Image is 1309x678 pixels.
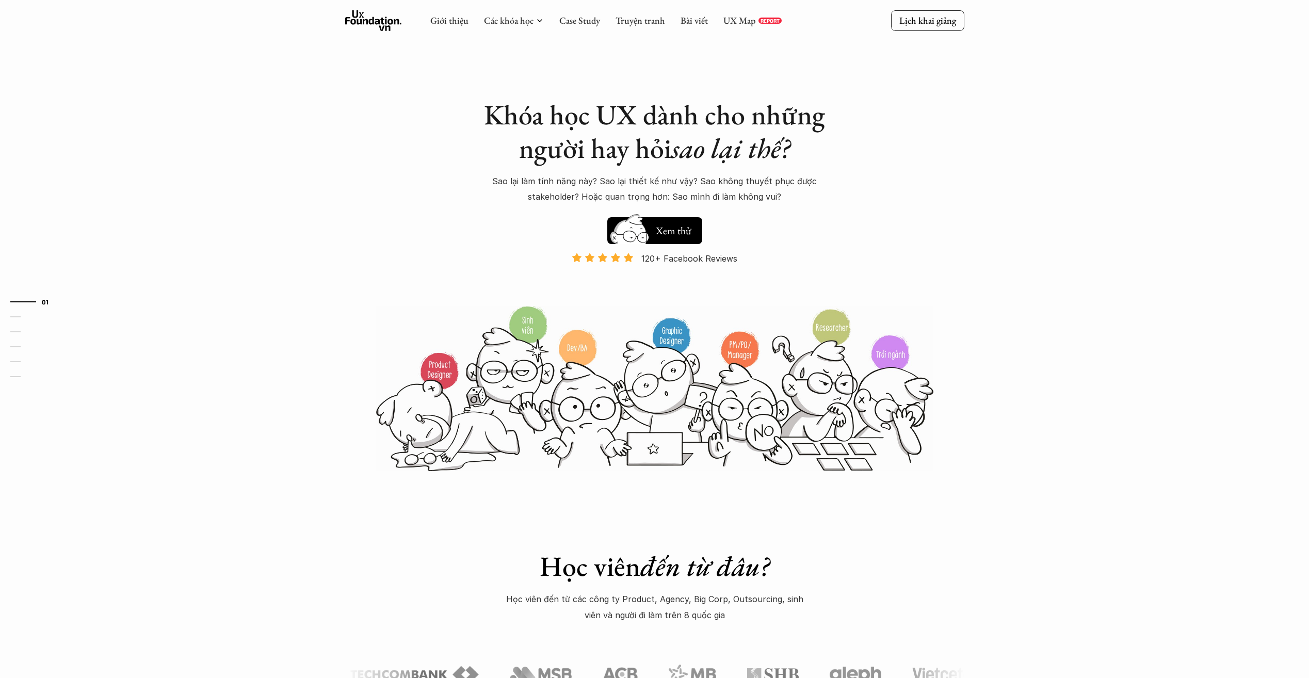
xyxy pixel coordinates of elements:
[641,251,737,266] p: 120+ Facebook Reviews
[563,252,747,304] a: 120+ Facebook Reviews
[891,10,964,30] a: Lịch khai giảng
[723,14,756,26] a: UX Map
[616,14,665,26] a: Truyện tranh
[607,212,702,244] a: Xem thử
[761,18,780,24] p: REPORT
[656,223,691,238] h5: Xem thử
[474,98,835,165] h1: Khóa học UX dành cho những người hay hỏi
[899,14,956,26] p: Lịch khai giảng
[559,14,600,26] a: Case Study
[430,14,468,26] a: Giới thiệu
[42,298,49,305] strong: 01
[640,548,769,584] em: đến từ đâu?
[474,550,835,583] h1: Học viên
[500,591,810,623] p: Học viên đến từ các công ty Product, Agency, Big Corp, Outsourcing, sinh viên và người đi làm trê...
[681,14,708,26] a: Bài viết
[758,18,782,24] a: REPORT
[484,14,534,26] a: Các khóa học
[671,130,790,166] em: sao lại thế?
[479,173,830,205] p: Sao lại làm tính năng này? Sao lại thiết kế như vậy? Sao không thuyết phục được stakeholder? Hoặc...
[10,296,59,308] a: 01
